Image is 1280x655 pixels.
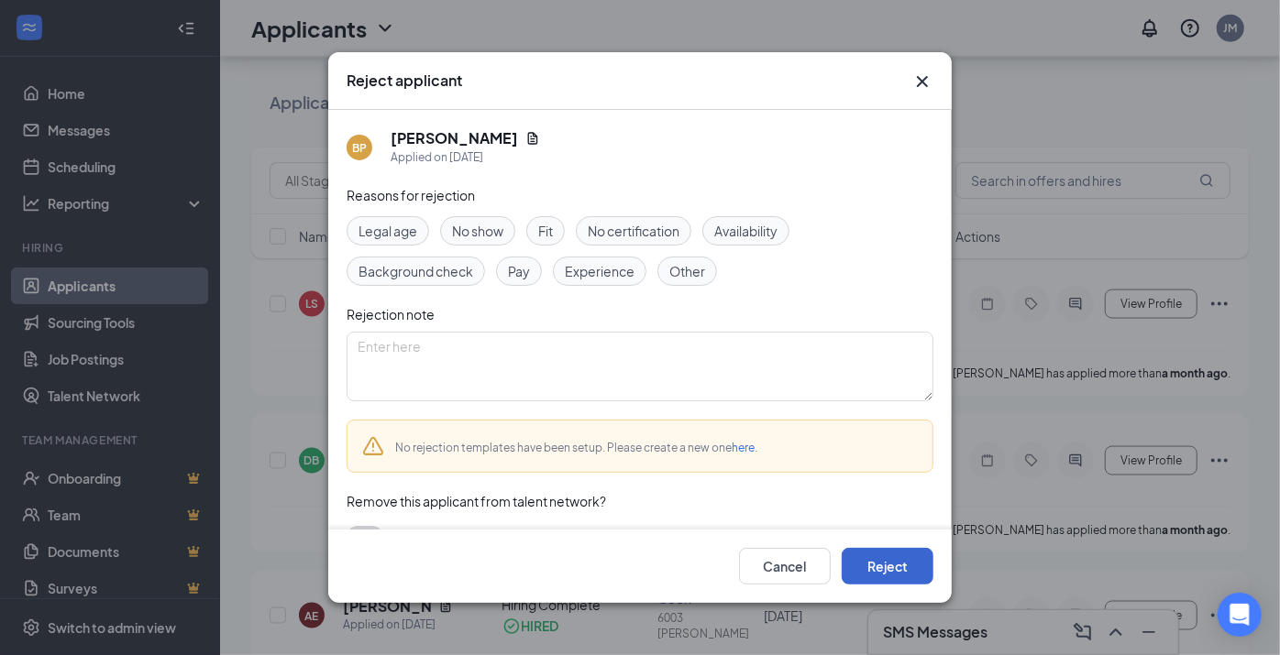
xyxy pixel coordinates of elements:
[1218,593,1262,637] div: Open Intercom Messenger
[362,435,384,457] svg: Warning
[347,493,606,509] span: Remove this applicant from talent network?
[739,548,831,584] button: Cancel
[538,221,553,241] span: Fit
[911,71,933,93] button: Close
[565,261,634,281] span: Experience
[391,128,518,148] h5: [PERSON_NAME]
[911,71,933,93] svg: Cross
[842,548,933,584] button: Reject
[347,187,475,203] span: Reasons for rejection
[588,221,679,241] span: No certification
[359,261,473,281] span: Background check
[352,140,367,156] div: BP
[714,221,778,241] span: Availability
[347,71,462,91] h3: Reject applicant
[347,306,435,322] span: Rejection note
[525,131,540,146] svg: Document
[508,261,530,281] span: Pay
[452,221,503,241] span: No show
[359,221,417,241] span: Legal age
[669,261,705,281] span: Other
[391,148,540,167] div: Applied on [DATE]
[395,441,757,454] span: No rejection templates have been setup. Please create a new one .
[391,526,413,548] span: Yes
[732,441,755,454] a: here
